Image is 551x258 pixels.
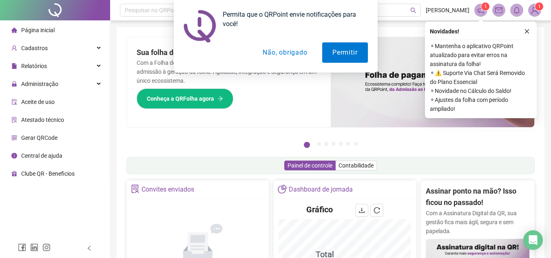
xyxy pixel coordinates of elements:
span: Painel de controle [288,162,332,169]
button: 2 [317,142,321,146]
button: 5 [339,142,343,146]
div: Dashboard de jornada [289,183,353,196]
span: pie-chart [278,185,286,193]
button: Permitir [322,42,367,63]
button: 4 [332,142,336,146]
span: left [86,245,92,251]
span: ⚬ Ajustes da folha com período ampliado! [430,95,532,113]
span: solution [131,185,139,193]
button: 6 [346,142,350,146]
span: lock [11,81,17,87]
button: 3 [324,142,328,146]
span: Conheça a QRFolha agora [147,94,214,103]
span: gift [11,171,17,176]
span: download [358,207,365,214]
h2: Assinar ponto na mão? Isso ficou no passado! [426,185,529,209]
span: solution [11,117,17,123]
span: reload [374,207,380,214]
img: notification icon [184,10,216,42]
span: Administração [21,81,58,87]
span: audit [11,99,17,105]
p: Com a Assinatura Digital da QR, sua gestão fica mais ágil, segura e sem papelada. [426,209,529,236]
img: banner%2F8d14a306-6205-4263-8e5b-06e9a85ad873.png [331,37,535,127]
span: Gerar QRCode [21,135,58,141]
span: facebook [18,243,26,251]
span: Clube QR - Beneficios [21,170,75,177]
span: linkedin [30,243,38,251]
h4: Gráfico [306,204,333,215]
button: Não, obrigado [252,42,317,63]
span: instagram [42,243,51,251]
div: Permita que o QRPoint envie notificações para você! [216,10,368,29]
div: Convites enviados [142,183,194,196]
span: Contabilidade [339,162,374,169]
button: 1 [304,142,310,148]
button: 7 [354,142,358,146]
span: qrcode [11,135,17,141]
span: info-circle [11,153,17,159]
span: ⚬ Novidade no Cálculo do Saldo! [430,86,532,95]
span: Aceite de uso [21,99,55,105]
span: Atestado técnico [21,117,64,123]
button: Conheça a QRFolha agora [137,88,233,109]
span: Central de ajuda [21,152,62,159]
span: arrow-right [217,96,223,101]
div: Open Intercom Messenger [523,230,543,250]
span: ⚬ ⚠️ Suporte Via Chat Será Removido do Plano Essencial [430,68,532,86]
